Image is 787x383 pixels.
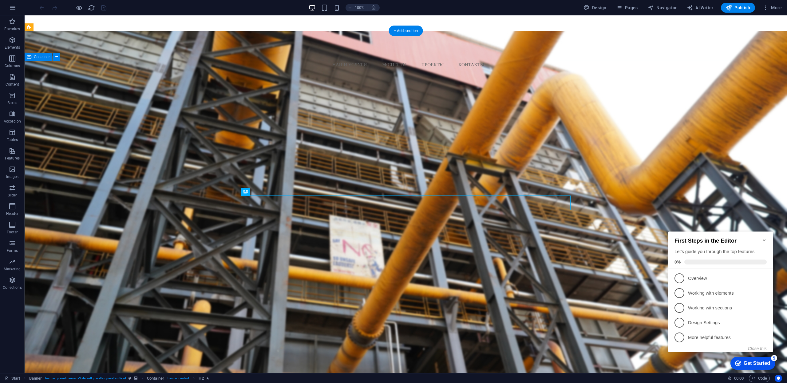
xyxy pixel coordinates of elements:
[199,375,204,382] span: Click to select. Double-click to edit
[346,4,367,11] button: 100%
[22,52,96,59] p: Overview
[5,156,20,161] p: Features
[96,15,101,20] div: Minimize checklist
[78,138,104,143] div: Get Started
[29,375,209,382] nav: breadcrumb
[22,67,96,74] p: Working with elements
[5,63,20,68] p: Columns
[7,137,18,142] p: Tables
[4,26,20,31] p: Favorites
[2,78,107,92] li: Working with sections
[4,267,21,272] p: Marketing
[82,123,101,128] button: Close this
[728,375,744,382] h6: Session time
[749,375,770,382] button: Code
[616,5,638,11] span: Pages
[6,82,19,87] p: Content
[684,3,716,13] button: AI Writer
[2,92,107,107] li: Design Settings
[22,82,96,88] p: Working with sections
[581,3,609,13] button: Design
[3,285,22,290] p: Collections
[75,4,83,11] button: Click here to leave preview mode and continue editing
[752,375,767,382] span: Code
[129,377,131,380] i: This element is a customizable preset
[581,3,609,13] div: Design (Ctrl+Alt+Y)
[22,97,96,103] p: Design Settings
[734,375,744,382] span: 00 00
[134,377,137,380] i: This element contains a background
[5,45,20,50] p: Elements
[29,375,42,382] span: Click to select. Double-click to edit
[22,111,96,118] p: More helpful features
[7,248,18,253] p: Forms
[88,4,95,11] button: reload
[726,5,750,11] span: Publish
[583,5,607,11] span: Design
[7,230,18,235] p: Footer
[206,377,209,380] i: Element contains an animation
[2,48,107,63] li: Overview
[355,4,365,11] h6: 100%
[6,174,19,179] p: Images
[614,3,640,13] button: Pages
[389,26,423,36] div: + Add section
[7,100,18,105] p: Boxes
[9,15,101,21] h2: First Steps in the Editor
[687,5,714,11] span: AI Writer
[44,375,126,382] span: . banner .preset-banner-v3-default .parallax .parallax-fixed
[167,375,189,382] span: . banner-content
[9,26,101,32] div: Let's guide you through the top features
[9,37,18,42] span: 0%
[760,3,784,13] button: More
[648,5,677,11] span: Navigator
[6,211,18,216] p: Header
[105,132,111,138] div: 5
[5,375,20,382] a: Click to cancel selection. Double-click to open Pages
[762,5,782,11] span: More
[2,107,107,122] li: More helpful features
[645,3,679,13] button: Navigator
[4,119,21,124] p: Accordion
[147,375,164,382] span: Click to select. Double-click to edit
[8,193,17,198] p: Slider
[65,134,109,147] div: Get Started 5 items remaining, 0% complete
[775,375,782,382] button: Usercentrics
[721,3,755,13] button: Publish
[34,55,50,59] span: Container
[371,5,376,10] i: On resize automatically adjust zoom level to fit chosen device.
[88,4,95,11] i: Reload page
[2,63,107,78] li: Working with elements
